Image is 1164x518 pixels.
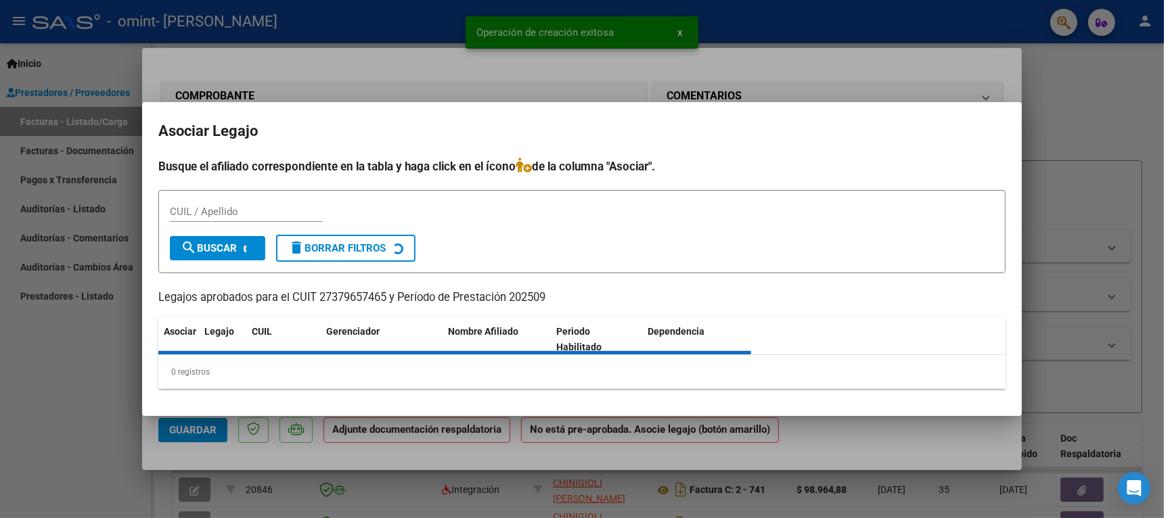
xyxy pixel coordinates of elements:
[326,326,380,337] span: Gerenciador
[158,289,1006,306] p: Legajos aprobados para el CUIT 27379657465 y Período de Prestación 202509
[246,317,321,362] datatable-header-cell: CUIL
[158,158,1006,175] h4: Busque el afiliado correspondiente en la tabla y haga click en el ícono de la columna "Asociar".
[170,236,265,260] button: Buscar
[643,317,752,362] datatable-header-cell: Dependencia
[164,326,196,337] span: Asociar
[158,118,1006,144] h2: Asociar Legajo
[181,239,197,256] mat-icon: search
[199,317,246,362] datatable-header-cell: Legajo
[181,242,237,254] span: Buscar
[288,242,386,254] span: Borrar Filtros
[443,317,552,362] datatable-header-cell: Nombre Afiliado
[288,239,305,256] mat-icon: delete
[158,355,1006,389] div: 0 registros
[448,326,518,337] span: Nombre Afiliado
[252,326,272,337] span: CUIL
[648,326,705,337] span: Dependencia
[158,317,199,362] datatable-header-cell: Asociar
[1118,472,1150,504] div: Open Intercom Messenger
[557,326,602,352] span: Periodo Habilitado
[552,317,643,362] datatable-header-cell: Periodo Habilitado
[321,317,443,362] datatable-header-cell: Gerenciador
[204,326,234,337] span: Legajo
[276,235,416,262] button: Borrar Filtros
